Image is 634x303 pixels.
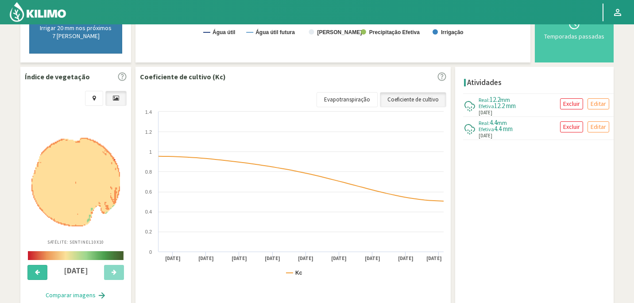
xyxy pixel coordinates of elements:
[149,149,152,155] text: 1
[53,266,99,275] h4: [DATE]
[441,29,464,35] text: Irrigação
[497,119,507,127] span: mm
[331,255,347,262] text: [DATE]
[149,249,152,255] text: 0
[591,122,606,132] p: Editar
[145,229,152,234] text: 0.2
[140,71,226,82] p: Coeficiente de cultivo (Kc)
[198,255,214,262] text: [DATE]
[500,96,510,104] span: mm
[490,118,497,127] span: 4.4
[479,103,494,109] span: Efetiva
[479,132,492,140] span: [DATE]
[265,255,280,262] text: [DATE]
[25,71,90,82] p: Índice de vegetação
[479,97,490,103] span: Real:
[563,99,580,109] p: Excluir
[255,29,295,35] text: Água útil futura
[47,239,104,245] p: Satélite: Sentinel
[494,124,513,133] span: 4.4 mm
[467,78,502,87] h4: Atividades
[542,33,607,39] div: Temporadas passadas
[145,129,152,135] text: 1.2
[365,255,380,262] text: [DATE]
[479,120,490,126] span: Real:
[398,255,414,262] text: [DATE]
[479,126,494,132] span: Efetiva
[165,255,181,262] text: [DATE]
[490,95,500,104] span: 12.2
[145,189,152,194] text: 0.6
[588,98,609,109] button: Editar
[563,122,580,132] p: Excluir
[426,255,442,262] text: [DATE]
[91,239,104,245] span: 10X10
[145,209,152,214] text: 0.4
[213,29,235,35] text: Água útil
[39,24,113,40] p: Irrigar 20 mm nos próximos 7 [PERSON_NAME]
[588,121,609,132] button: Editar
[295,270,302,276] text: Kc
[317,92,378,107] a: Evapotranspiração
[31,138,120,226] img: d8061e7b-e937-4147-ad4e-26681e83b534_-_sentinel_-_2025-09-15.png
[380,92,446,107] a: Coeficiente de cultivo
[369,29,420,35] text: Precipitação Efetiva
[232,255,247,262] text: [DATE]
[298,255,313,262] text: [DATE]
[28,251,124,260] img: scale
[591,99,606,109] p: Editar
[317,29,362,35] text: [PERSON_NAME]
[145,169,152,175] text: 0.8
[145,109,152,115] text: 1.4
[494,101,516,110] span: 12.2 mm
[9,1,67,23] img: Kilimo
[560,121,583,132] button: Excluir
[560,98,583,109] button: Excluir
[479,109,492,117] span: [DATE]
